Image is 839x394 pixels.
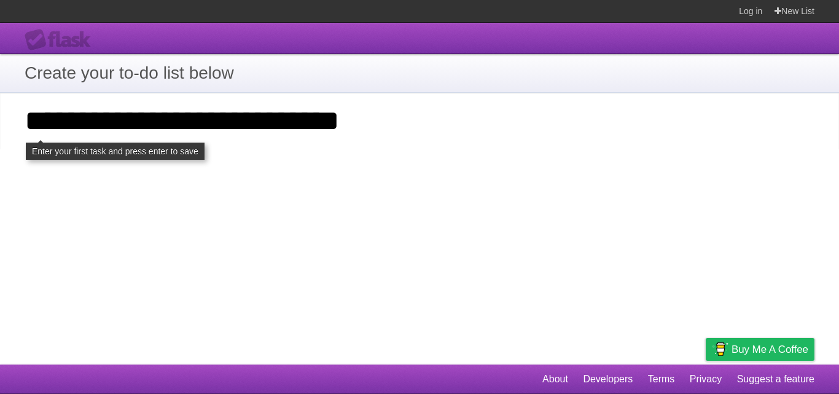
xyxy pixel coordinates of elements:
a: Suggest a feature [737,368,814,391]
img: Buy me a coffee [712,339,728,360]
span: Buy me a coffee [732,339,808,360]
a: About [542,368,568,391]
div: Flask [25,29,98,51]
a: Privacy [690,368,722,391]
a: Terms [648,368,675,391]
a: Buy me a coffee [706,338,814,361]
a: Developers [583,368,633,391]
h1: Create your to-do list below [25,60,814,86]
